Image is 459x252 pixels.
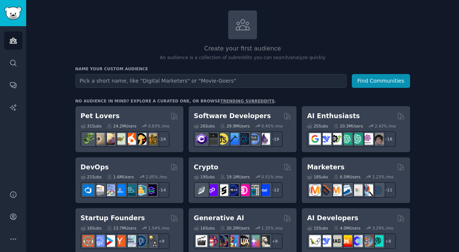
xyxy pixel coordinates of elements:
[307,225,328,231] div: 15 Sub s
[372,174,394,179] div: 1.23 % /mo
[380,233,396,249] div: + 8
[145,235,157,247] img: growmybusiness
[194,174,215,179] div: 19 Sub s
[220,123,249,129] div: 29.9M Users
[307,163,344,172] h2: Marketers
[372,235,384,247] img: AIDevelopersSociety
[206,184,218,196] img: 0xPolygon
[81,123,102,129] div: 31 Sub s
[352,74,410,88] button: Find Communities
[103,133,115,145] img: leopardgeckos
[154,233,170,249] div: + 9
[145,133,157,145] img: dogbreed
[81,111,120,121] h2: Pet Lovers
[267,182,283,198] div: + 12
[307,213,358,223] h2: AI Developers
[83,133,94,145] img: herpetology
[220,174,249,179] div: 19.1M Users
[309,235,321,247] img: LangChain
[124,184,136,196] img: platformengineering
[227,235,239,247] img: sdforall
[220,99,275,103] a: trending subreddits
[124,133,136,145] img: cockatiel
[362,235,373,247] img: llmops
[75,55,410,61] p: An audience is a collection of subreddits you can search/analyze quickly
[248,235,260,247] img: starryai
[75,44,410,53] h2: Create your first audience
[309,133,321,145] img: GoogleGeminiAI
[83,184,94,196] img: azuredevops
[330,235,342,247] img: Rag
[81,163,109,172] h2: DevOps
[148,123,170,129] div: 0.83 % /mo
[83,235,94,247] img: EntrepreneurRideAlong
[380,182,396,198] div: + 11
[307,174,328,179] div: 18 Sub s
[103,235,115,247] img: startup
[196,133,207,145] img: csharp
[194,123,215,129] div: 26 Sub s
[267,131,283,147] div: + 19
[81,225,102,231] div: 16 Sub s
[93,133,105,145] img: ballpython
[307,123,328,129] div: 25 Sub s
[309,184,321,196] img: content_marketing
[372,225,394,231] div: 3.29 % /mo
[194,225,215,231] div: 16 Sub s
[107,174,134,179] div: 1.6M Users
[145,184,157,196] img: PlatformEngineers
[267,233,283,249] div: + 9
[238,235,249,247] img: FluxAI
[217,235,228,247] img: deepdream
[261,123,283,129] div: 0.45 % /mo
[81,213,145,223] h2: Startup Founders
[194,111,271,121] h2: Software Developers
[330,184,342,196] img: AskMarketing
[334,225,361,231] div: 4.0M Users
[375,123,396,129] div: 2.43 % /mo
[93,184,105,196] img: AWS_Certified_Experts
[341,184,352,196] img: Emailmarketing
[135,184,146,196] img: aws_cdk
[334,174,361,179] div: 6.5M Users
[93,235,105,247] img: SaaS
[154,182,170,198] div: + 14
[258,133,270,145] img: elixir
[194,213,244,223] h2: Generative AI
[194,163,218,172] h2: Crypto
[114,133,125,145] img: turtle
[351,133,363,145] img: chatgpt_prompts_
[146,174,167,179] div: 2.05 % /mo
[154,131,170,147] div: + 24
[330,133,342,145] img: AItoolsCatalog
[196,184,207,196] img: ethfinance
[362,133,373,145] img: OpenAIDev
[248,133,260,145] img: AskComputerScience
[227,133,239,145] img: iOSProgramming
[307,111,360,121] h2: AI Enthusiasts
[124,235,136,247] img: indiehackers
[206,235,218,247] img: dalle2
[258,184,270,196] img: defi_
[341,235,352,247] img: MistralAI
[320,133,331,145] img: DeepSeek
[261,225,283,231] div: 1.35 % /mo
[261,174,283,179] div: 0.51 % /mo
[351,184,363,196] img: googleads
[248,184,260,196] img: CryptoNews
[107,225,136,231] div: 13.7M Users
[258,235,270,247] img: DreamBooth
[372,133,384,145] img: ArtificalIntelligence
[135,235,146,247] img: Entrepreneurship
[217,133,228,145] img: learnjavascript
[351,235,363,247] img: OpenSourceAI
[217,184,228,196] img: ethstaker
[75,74,347,88] input: Pick a short name, like "Digital Marketers" or "Movie-Goers"
[227,184,239,196] img: web3
[135,133,146,145] img: PetAdvice
[196,235,207,247] img: aivideo
[380,131,396,147] div: + 18
[238,184,249,196] img: defiblockchain
[107,123,136,129] div: 24.2M Users
[114,235,125,247] img: ycombinator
